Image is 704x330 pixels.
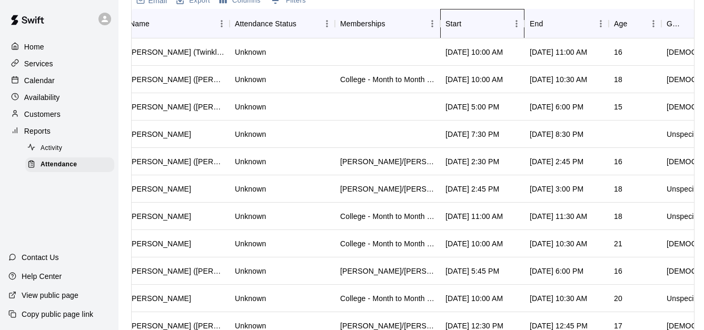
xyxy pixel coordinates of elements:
div: Attendance Status [235,9,296,38]
button: Menu [509,16,524,32]
div: Unknown [235,184,266,194]
button: Sort [461,16,476,31]
div: Name [130,9,150,38]
button: Menu [424,16,440,32]
div: Aug 20, 2025, 10:00 AM [445,47,503,57]
div: Gender [667,9,683,38]
button: Sort [543,16,558,31]
a: Services [8,56,110,72]
div: Aug 20, 2025, 11:00 AM [445,211,503,222]
a: Customers [8,106,110,122]
div: Aug 20, 2025, 7:30 PM [445,129,499,139]
div: Memberships [335,9,440,38]
div: Maxwell Bahr [130,184,191,194]
a: Calendar [8,73,110,88]
div: 16 [614,266,622,276]
div: 16 [614,47,622,57]
div: Start [440,9,524,38]
div: Activity [25,141,114,156]
div: Unknown [235,238,266,249]
div: Tom/Mike - Hybrid Membership [340,266,435,276]
span: Attendance [41,159,77,170]
div: Unknown [235,102,266,112]
div: 20 [614,293,622,304]
div: Aug 20, 2025, 2:30 PM [445,156,499,167]
div: Unknown [235,74,266,85]
p: Customers [24,109,61,119]
div: Aug 20, 2025, 2:45 PM [445,184,499,194]
a: Reports [8,123,110,139]
div: Unknown [235,266,266,276]
div: End [530,9,543,38]
div: 18 [614,211,622,222]
div: Name [124,9,230,38]
div: Tom/Mike - 6 Month Unlimited Membership [340,156,435,167]
div: Aug 20, 2025, 10:00 AM [445,293,503,304]
p: Copy public page link [22,309,93,319]
p: Availability [24,92,60,103]
div: Age [614,9,627,38]
div: College - Month to Month Membership [340,293,435,304]
div: Max Eder [130,211,191,222]
div: 18 [614,74,622,85]
div: Aug 20, 2025, 10:00 AM [445,238,503,249]
div: Aug 20, 2025, 5:45 PM [445,266,499,276]
div: College - Month to Month Membership [340,238,435,249]
div: 18 [614,184,622,194]
div: Unknown [235,47,266,57]
div: Memberships [340,9,385,38]
div: Unknown [235,293,266,304]
div: Todd/Brad - Monthly 1x per Week [340,184,435,194]
p: View public page [22,290,78,301]
div: Thomas O’Connor (Christina O’Connor) [130,102,224,112]
p: Reports [24,126,51,136]
button: Menu [319,16,335,32]
div: Aiden Cody [130,293,191,304]
div: College - Month to Month Membership [340,211,435,222]
div: Dawson Guerard (Bruno Guerard) [130,74,224,85]
div: Aug 20, 2025, 8:30 PM [530,129,583,139]
div: Aug 20, 2025, 3:00 PM [530,184,583,194]
div: Daniel Lipsky (Sean Lipsky) [130,156,224,167]
div: Unknown [235,156,266,167]
div: Start [445,9,461,38]
div: Aug 20, 2025, 11:00 AM [530,47,587,57]
a: Activity [25,140,118,156]
p: Services [24,58,53,69]
a: Home [8,39,110,55]
button: Sort [683,16,698,31]
div: 21 [614,238,622,249]
div: Aug 20, 2025, 2:45 PM [530,156,583,167]
div: Attendance Status [230,9,335,38]
button: Sort [627,16,642,31]
div: Aug 20, 2025, 10:30 AM [530,238,587,249]
div: Aug 20, 2025, 10:00 AM [445,74,503,85]
div: End [524,9,609,38]
a: Availability [8,89,110,105]
div: Langston McDonald (Twinkle Morgan) [130,47,224,57]
div: Andrew Smith [130,129,191,139]
div: Chase Cammarota (Vito Cammarota) [130,266,224,276]
p: Help Center [22,271,62,282]
span: Activity [41,143,62,154]
p: Calendar [24,75,55,86]
div: Aug 20, 2025, 6:00 PM [530,266,583,276]
div: Attendance [25,157,114,172]
p: Home [24,42,44,52]
div: Aug 20, 2025, 10:30 AM [530,293,587,304]
button: Menu [593,16,609,32]
div: Age [609,9,661,38]
button: Sort [296,16,311,31]
button: Sort [385,16,400,31]
div: College - Month to Month Membership [340,74,435,85]
div: Unknown [235,129,266,139]
div: Aug 20, 2025, 6:00 PM [530,102,583,112]
div: 16 [614,156,622,167]
button: Sort [150,16,164,31]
